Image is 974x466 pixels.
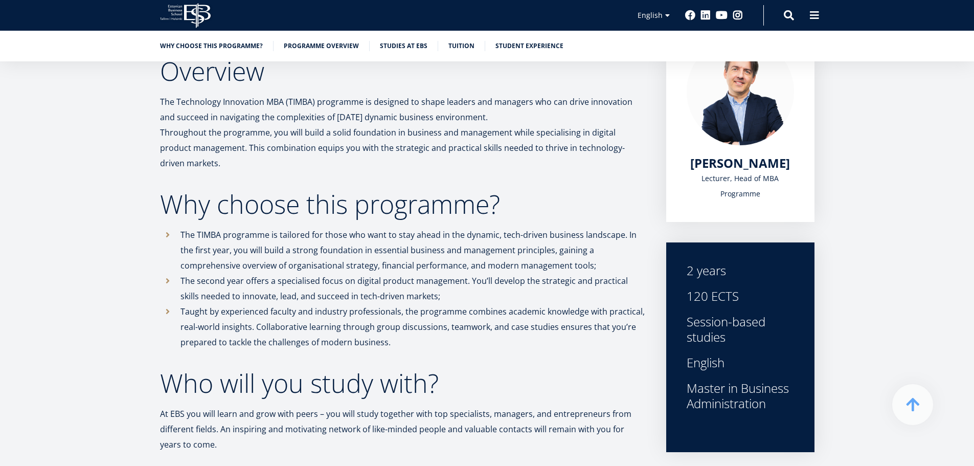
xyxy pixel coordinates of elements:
[243,1,276,10] span: Last Name
[160,94,646,171] p: The Technology Innovation MBA (TIMBA) programme is designed to shape leaders and managers who can...
[687,314,794,345] div: Session-based studies
[12,142,95,151] span: One-year MBA (in Estonian)
[180,273,646,304] p: The second year offers a specialised focus on digital product management. You’ll develop the stra...
[160,191,646,217] h2: Why choose this programme?
[180,304,646,350] p: Taught by experienced faculty and industry professionals, the programme combines academic knowled...
[687,263,794,278] div: 2 years
[685,10,695,20] a: Facebook
[687,381,794,411] div: Master in Business Administration
[716,10,728,20] a: Youtube
[687,171,794,202] div: Lecturer, Head of MBA Programme
[3,169,9,176] input: Technology Innovation MBA
[3,143,9,149] input: One-year MBA (in Estonian)
[380,41,427,51] a: Studies at EBS
[284,41,359,51] a: Programme overview
[733,10,743,20] a: Instagram
[160,370,646,396] h2: Who will you study with?
[700,10,711,20] a: Linkedin
[690,156,790,171] a: [PERSON_NAME]
[180,227,646,273] p: The TIMBA programme is tailored for those who want to stay ahead in the dynamic, tech-driven busi...
[160,58,646,84] h2: Overview
[160,406,646,452] p: At EBS you will learn and grow with peers – you will study together with top specialists, manager...
[12,156,56,165] span: Two-year MBA
[687,38,794,145] img: Marko Rillo
[687,289,794,304] div: 120 ECTS
[160,41,263,51] a: Why choose this programme?
[448,41,474,51] a: Tuition
[690,154,790,171] span: [PERSON_NAME]
[687,355,794,370] div: English
[3,156,9,163] input: Two-year MBA
[12,169,98,178] span: Technology Innovation MBA
[495,41,563,51] a: Student experience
